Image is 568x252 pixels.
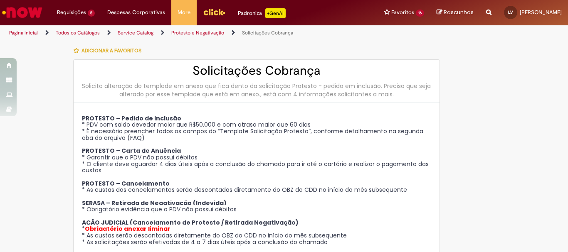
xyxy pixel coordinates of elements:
img: click_logo_yellow_360x200.png [203,6,225,18]
span: 5 [88,10,95,17]
span: * As solicitações serão efetivadas de 4 a 7 dias úteis após a conclusão do chamado [82,238,328,246]
span: PROTESTO – Cancelamento [82,179,170,188]
a: Solicitações Cobrança [242,29,293,36]
a: Protesto e Negativação [171,29,224,36]
span: Adicionar a Favoritos [81,47,141,54]
span: Requisições [57,8,86,17]
span: More [178,8,190,17]
span: * As custas dos cancelamentos serão descontadas diretamente do OBZ do CDD no início do mês subseq... [82,186,407,194]
span: * Garantir que o PDV não possui débitos [82,153,198,161]
a: Rascunhos [437,9,474,17]
span: * É necessário preencher todos os campos do “Template Solicitação Protesto”, conforme detalhament... [82,127,423,142]
span: Despesas Corporativas [107,8,165,17]
div: Padroniza [238,8,286,18]
span: [PERSON_NAME] [520,9,562,16]
button: Adicionar a Favoritos [73,42,146,59]
span: PROTESTO – Carta de Anuência [82,147,181,155]
img: ServiceNow [1,4,44,21]
span: * PDV com saldo devedor maior que R$50.000 e com atraso maior que 60 dias [82,120,311,129]
span: SERASA – Retirada de Negativação (Indevida) [82,199,227,207]
p: +GenAi [265,8,286,18]
span: * Obrigatório evidência que o PDV não possui débitos [82,205,237,213]
span: AÇÃO JUDICIAL (Cancelamento de Protesto / Retirada Negativação) [82,218,299,227]
span: * O cliente deve aguardar 4 dias úteis após a conclusão do chamado para ir até o cartório e reali... [82,160,429,175]
span: Favoritos [391,8,414,17]
a: Página inicial [9,29,38,36]
div: Solicito alteração do templade em anexo que fica dento da solicitação Protesto - pedido em inclus... [82,82,431,98]
a: Service Catalog [118,29,153,36]
span: PROTESTO – Pedido de Inclusão [82,114,181,122]
a: Todos os Catálogos [56,29,100,36]
span: LV [508,10,513,15]
span: Rascunhos [444,8,474,16]
ul: Trilhas de página [6,25,373,41]
h2: Solicitações Cobrança [82,64,431,78]
span: * As custas serão descontadas diretamente do OBZ do CDD no início do mês subsequente [82,231,347,240]
span: Obrigatório anexar liminar [85,225,170,233]
span: 16 [416,10,424,17]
